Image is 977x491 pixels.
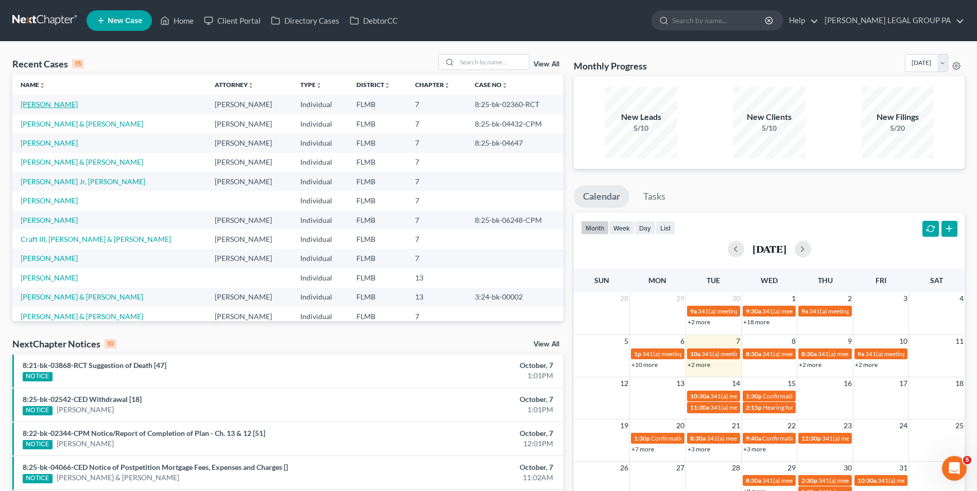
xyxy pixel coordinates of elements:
[801,350,817,358] span: 8:30a
[292,211,348,230] td: Individual
[348,153,407,172] td: FLMB
[619,462,629,474] span: 26
[348,191,407,210] td: FLMB
[57,472,179,483] a: [PERSON_NAME] & [PERSON_NAME]
[818,276,833,285] span: Thu
[21,138,78,147] a: [PERSON_NAME]
[292,153,348,172] td: Individual
[791,292,797,305] span: 1
[651,434,768,442] span: Confirmation hearing for [PERSON_NAME]
[23,361,166,370] a: 8:21-bk-03868-RCT Suggestion of Death [47]
[843,462,853,474] span: 30
[207,153,292,172] td: [PERSON_NAME]
[605,111,677,123] div: New Leads
[383,371,553,381] div: 1:01PM
[735,335,741,347] span: 7
[407,172,467,191] td: 7
[862,111,934,123] div: New Filings
[801,434,821,442] span: 12:30p
[467,211,563,230] td: 8:25-bk-06248-CPM
[623,335,629,347] span: 5
[763,392,934,400] span: Confirmation hearing for [PERSON_NAME] & [PERSON_NAME]
[207,172,292,191] td: [PERSON_NAME]
[292,268,348,287] td: Individual
[21,196,78,205] a: [PERSON_NAME]
[207,95,292,114] td: [PERSON_NAME]
[865,350,965,358] span: 341(a) meeting for [PERSON_NAME]
[679,335,685,347] span: 6
[819,11,964,30] a: [PERSON_NAME] LEGAL GROUP PA
[746,392,762,400] span: 1:30p
[383,394,553,405] div: October, 7
[656,221,675,235] button: list
[862,123,934,133] div: 5/20
[348,249,407,268] td: FLMB
[407,268,467,287] td: 13
[648,276,666,285] span: Mon
[672,11,766,30] input: Search by name...
[292,114,348,133] td: Individual
[818,350,972,358] span: 341(a) meeting for [PERSON_NAME] & [PERSON_NAME]
[954,419,965,432] span: 25
[746,307,761,315] span: 9:30a
[534,61,559,68] a: View All
[415,81,450,89] a: Chapterunfold_more
[619,377,629,390] span: 12
[942,456,967,481] iframe: Intercom live chat
[898,419,909,432] span: 24
[383,360,553,371] div: October, 7
[292,133,348,152] td: Individual
[407,95,467,114] td: 7
[609,221,635,235] button: week
[467,114,563,133] td: 8:25-bk-04432-CPM
[502,82,508,89] i: unfold_more
[383,472,553,483] div: 11:02AM
[843,377,853,390] span: 16
[457,55,529,69] input: Search by name...
[791,335,797,347] span: 8
[21,157,143,166] a: [PERSON_NAME] & [PERSON_NAME]
[642,350,742,358] span: 341(a) meeting for [PERSON_NAME]
[23,372,53,381] div: NOTICE
[898,377,909,390] span: 17
[383,439,553,449] div: 12:01PM
[761,276,778,285] span: Wed
[23,429,265,437] a: 8:22-bk-02344-CPM Notice/Report of Completion of Plan - Ch. 13 & 12 [51]
[707,434,806,442] span: 341(a) meeting for [PERSON_NAME]
[348,211,407,230] td: FLMB
[292,191,348,210] td: Individual
[634,185,675,208] a: Tasks
[23,395,142,404] a: 8:25-bk-02542-CED Withdrawal [18]
[300,81,322,89] a: Typeunfold_more
[348,288,407,307] td: FLMB
[444,82,450,89] i: unfold_more
[21,254,78,262] a: [PERSON_NAME]
[534,341,559,348] a: View All
[215,81,254,89] a: Attorneyunfold_more
[902,292,909,305] span: 3
[57,439,114,449] a: [PERSON_NAME]
[407,191,467,210] td: 7
[762,350,862,358] span: 341(a) meeting for [PERSON_NAME]
[21,100,78,109] a: [PERSON_NAME]
[407,211,467,230] td: 7
[707,276,720,285] span: Tue
[710,392,810,400] span: 341(a) meeting for [PERSON_NAME]
[155,11,199,30] a: Home
[21,235,171,243] a: Craft III, [PERSON_NAME] & [PERSON_NAME]
[731,292,741,305] span: 30
[733,111,805,123] div: New Clients
[21,177,145,186] a: [PERSON_NAME] Jr, [PERSON_NAME]
[954,335,965,347] span: 11
[876,276,886,285] span: Fri
[23,440,53,449] div: NOTICE
[207,288,292,307] td: [PERSON_NAME]
[763,404,843,411] span: Hearing for [PERSON_NAME]
[698,307,797,315] span: 341(a) meeting for [PERSON_NAME]
[594,276,609,285] span: Sun
[858,477,877,484] span: 10:30a
[21,312,143,321] a: [PERSON_NAME] & [PERSON_NAME]
[690,350,700,358] span: 10a
[688,445,710,453] a: +3 more
[898,335,909,347] span: 10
